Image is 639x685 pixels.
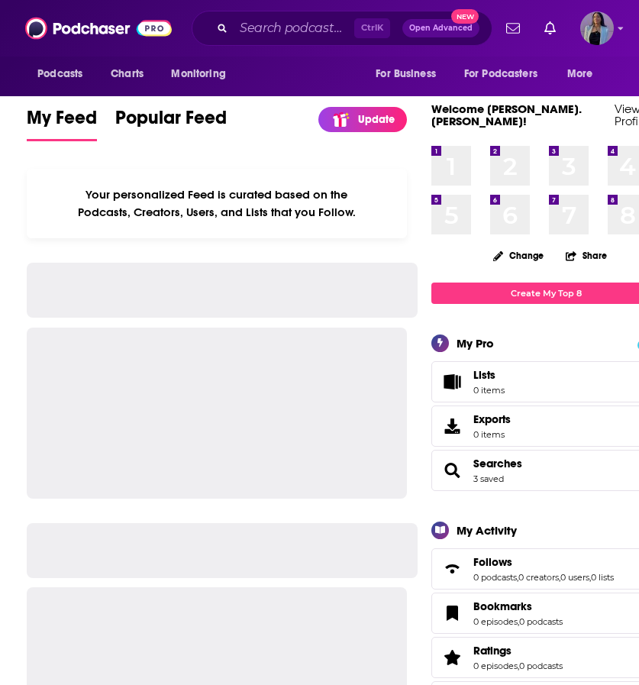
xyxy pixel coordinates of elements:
[402,19,479,37] button: Open AdvancedNew
[473,572,517,583] a: 0 podcasts
[519,661,563,671] a: 0 podcasts
[25,14,172,43] img: Podchaser - Follow, Share and Rate Podcasts
[437,371,467,393] span: Lists
[538,15,562,41] a: Show notifications dropdown
[464,63,537,85] span: For Podcasters
[115,106,227,138] span: Popular Feed
[473,457,522,470] a: Searches
[409,24,473,32] span: Open Advanced
[437,647,467,668] a: Ratings
[473,555,512,569] span: Follows
[589,572,591,583] span: ,
[559,572,560,583] span: ,
[234,16,354,40] input: Search podcasts, credits, & more...
[473,644,563,658] a: Ratings
[473,616,518,627] a: 0 episodes
[437,558,467,580] a: Follows
[473,599,563,613] a: Bookmarks
[437,460,467,481] a: Searches
[358,113,395,126] p: Update
[437,415,467,437] span: Exports
[431,102,582,128] a: Welcome [PERSON_NAME].[PERSON_NAME]!
[473,555,614,569] a: Follows
[484,246,553,265] button: Change
[560,572,589,583] a: 0 users
[115,106,227,141] a: Popular Feed
[500,15,526,41] a: Show notifications dropdown
[473,385,505,396] span: 0 items
[473,429,511,440] span: 0 items
[518,661,519,671] span: ,
[457,336,494,351] div: My Pro
[111,63,144,85] span: Charts
[27,169,407,238] div: Your personalized Feed is curated based on the Podcasts, Creators, Users, and Lists that you Follow.
[473,473,504,484] a: 3 saved
[518,572,559,583] a: 0 creators
[451,9,479,24] span: New
[557,60,612,89] button: open menu
[567,63,593,85] span: More
[473,412,511,426] span: Exports
[27,60,102,89] button: open menu
[591,572,614,583] a: 0 lists
[473,661,518,671] a: 0 episodes
[473,599,532,613] span: Bookmarks
[437,603,467,624] a: Bookmarks
[101,60,153,89] a: Charts
[473,644,512,658] span: Ratings
[354,18,390,38] span: Ctrl K
[365,60,455,89] button: open menu
[580,11,614,45] span: Logged in as maria.pina
[473,368,495,382] span: Lists
[517,572,518,583] span: ,
[37,63,82,85] span: Podcasts
[580,11,614,45] button: Show profile menu
[27,106,97,141] a: My Feed
[454,60,560,89] button: open menu
[565,241,608,270] button: Share
[376,63,436,85] span: For Business
[171,63,225,85] span: Monitoring
[27,106,97,138] span: My Feed
[473,368,505,382] span: Lists
[160,60,245,89] button: open menu
[580,11,614,45] img: User Profile
[318,107,407,132] a: Update
[519,616,563,627] a: 0 podcasts
[518,616,519,627] span: ,
[457,523,517,538] div: My Activity
[192,11,492,46] div: Search podcasts, credits, & more...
